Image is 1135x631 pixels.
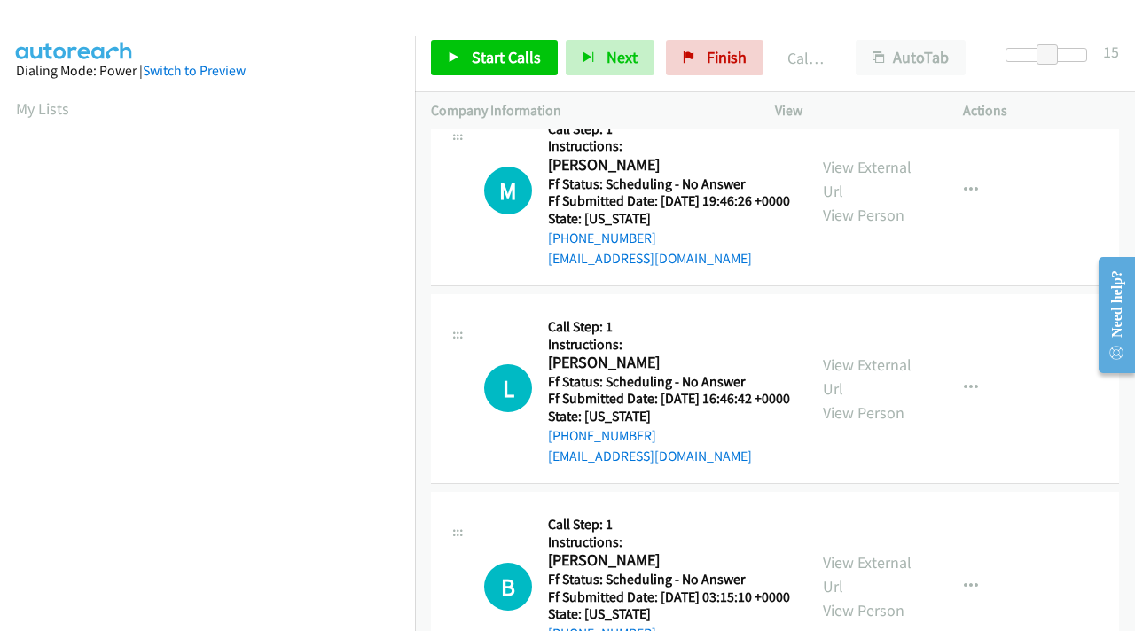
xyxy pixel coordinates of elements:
div: The call is yet to be attempted [484,167,532,214]
h5: Call Step: 1 [548,121,790,138]
p: Call Completed [787,46,824,70]
h2: [PERSON_NAME] [548,155,790,175]
h5: Ff Status: Scheduling - No Answer [548,571,790,588]
h5: State: [US_STATE] [548,210,790,228]
button: AutoTab [856,40,966,75]
a: Switch to Preview [143,62,246,79]
h5: Ff Status: Scheduling - No Answer [548,175,790,193]
a: View External Url [823,157,912,201]
a: My Lists [16,98,69,119]
a: Start Calls [431,40,558,75]
div: Dialing Mode: Power | [16,60,399,82]
button: Next [566,40,654,75]
a: View Person [823,402,904,423]
h1: M [484,167,532,214]
iframe: Resource Center [1084,245,1135,386]
h5: Ff Submitted Date: [DATE] 03:15:10 +0000 [548,588,790,606]
a: [PHONE_NUMBER] [548,427,656,444]
a: View Person [823,600,904,620]
span: Next [607,47,638,67]
div: The call is yet to be attempted [484,563,532,611]
h2: [PERSON_NAME] [548,353,790,373]
h1: B [484,563,532,611]
span: Finish [707,47,747,67]
div: 15 [1103,40,1119,64]
h5: Ff Status: Scheduling - No Answer [548,373,790,391]
p: Company Information [431,100,743,121]
a: [EMAIL_ADDRESS][DOMAIN_NAME] [548,448,752,464]
a: View External Url [823,354,912,399]
a: View Person [823,205,904,225]
h5: Ff Submitted Date: [DATE] 19:46:26 +0000 [548,192,790,210]
p: View [775,100,931,121]
span: Start Calls [472,47,541,67]
a: [EMAIL_ADDRESS][DOMAIN_NAME] [548,250,752,267]
a: Finish [666,40,763,75]
h5: Instructions: [548,336,790,354]
h5: Instructions: [548,137,790,155]
h5: Instructions: [548,534,790,551]
h5: Call Step: 1 [548,516,790,534]
h5: Call Step: 1 [548,318,790,336]
h1: L [484,364,532,412]
a: View External Url [823,552,912,596]
h2: [PERSON_NAME] [548,550,790,571]
p: Actions [963,100,1119,121]
div: The call is yet to be attempted [484,364,532,412]
h5: State: [US_STATE] [548,408,790,425]
h5: State: [US_STATE] [548,605,790,623]
h5: Ff Submitted Date: [DATE] 16:46:42 +0000 [548,390,790,408]
a: [PHONE_NUMBER] [548,230,656,246]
